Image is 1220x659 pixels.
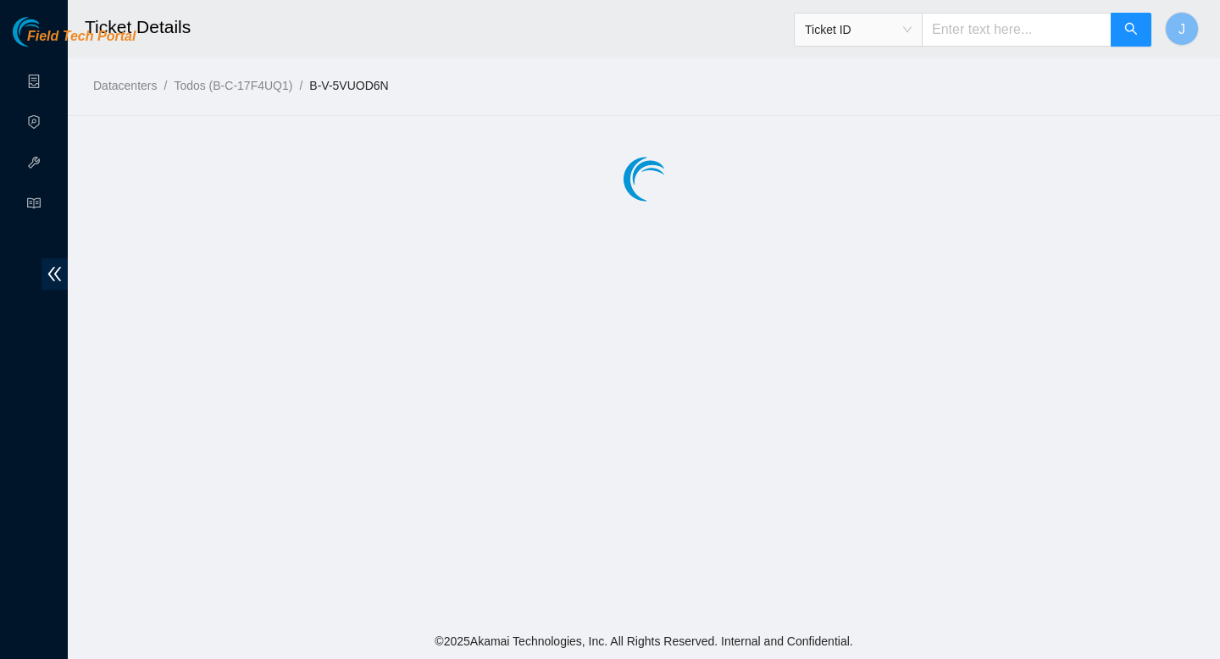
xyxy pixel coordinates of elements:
[1165,12,1199,46] button: J
[164,79,167,92] span: /
[174,79,292,92] a: Todos (B-C-17F4UQ1)
[1124,22,1138,38] span: search
[1178,19,1185,40] span: J
[1111,13,1151,47] button: search
[309,79,388,92] a: B-V-5VUOD6N
[27,29,136,45] span: Field Tech Portal
[805,17,912,42] span: Ticket ID
[13,30,136,53] a: Akamai TechnologiesField Tech Portal
[93,79,157,92] a: Datacenters
[13,17,86,47] img: Akamai Technologies
[299,79,302,92] span: /
[27,189,41,223] span: read
[922,13,1112,47] input: Enter text here...
[42,258,68,290] span: double-left
[68,623,1220,659] footer: © 2025 Akamai Technologies, Inc. All Rights Reserved. Internal and Confidential.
